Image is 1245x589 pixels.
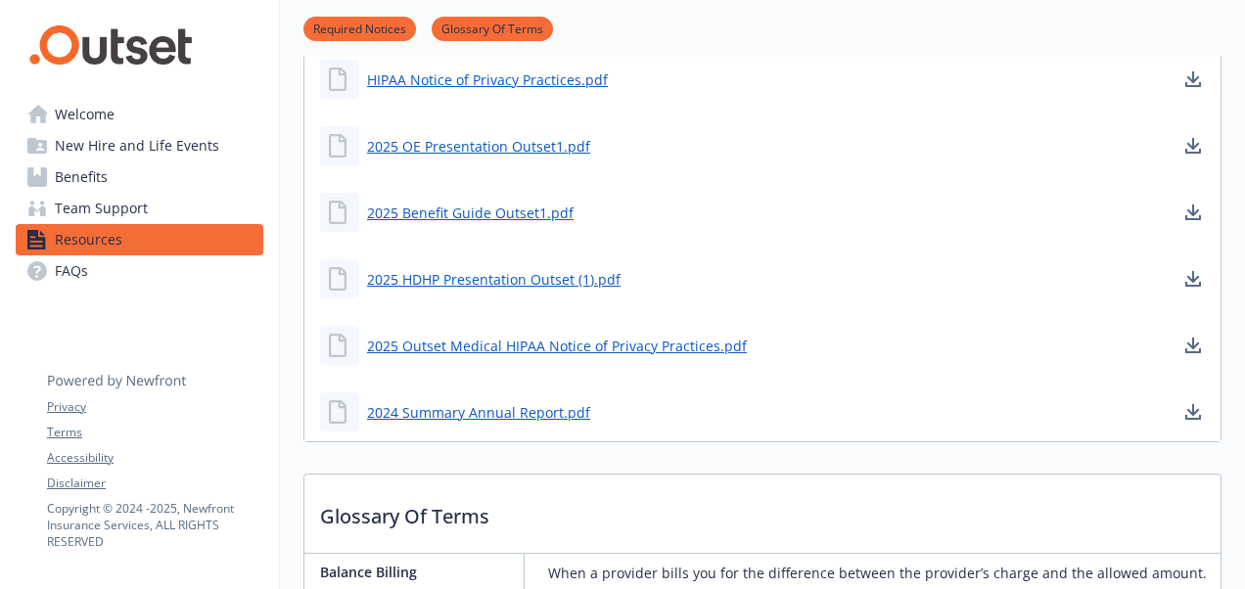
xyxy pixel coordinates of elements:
[304,475,1221,547] p: Glossary Of Terms
[1181,134,1205,158] a: download document
[47,500,262,550] p: Copyright © 2024 - 2025 , Newfront Insurance Services, ALL RIGHTS RESERVED
[55,193,148,224] span: Team Support
[367,203,574,223] a: 2025 Benefit Guide Outset1.pdf
[303,19,416,37] a: Required Notices
[16,130,263,161] a: New Hire and Life Events
[1181,334,1205,357] a: download document
[367,269,621,290] a: 2025 HDHP Presentation Outset (1).pdf
[47,475,262,492] a: Disclaimer
[320,562,516,582] p: Balance Billing
[55,255,88,287] span: FAQs
[55,130,219,161] span: New Hire and Life Events
[55,224,122,255] span: Resources
[367,136,590,157] a: 2025 OE Presentation Outset1.pdf
[47,449,262,467] a: Accessibility
[367,336,747,356] a: 2025 Outset Medical HIPAA Notice of Privacy Practices.pdf
[16,255,263,287] a: FAQs
[1181,400,1205,424] a: download document
[47,424,262,441] a: Terms
[55,161,108,193] span: Benefits
[432,19,553,37] a: Glossary Of Terms
[1181,68,1205,91] a: download document
[1181,201,1205,224] a: download document
[47,398,262,416] a: Privacy
[55,99,115,130] span: Welcome
[367,402,590,423] a: 2024 Summary Annual Report.pdf
[367,69,608,90] a: HIPAA Notice of Privacy Practices.pdf
[16,99,263,130] a: Welcome
[1181,267,1205,291] a: download document
[16,161,263,193] a: Benefits
[16,193,263,224] a: Team Support
[16,224,263,255] a: Resources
